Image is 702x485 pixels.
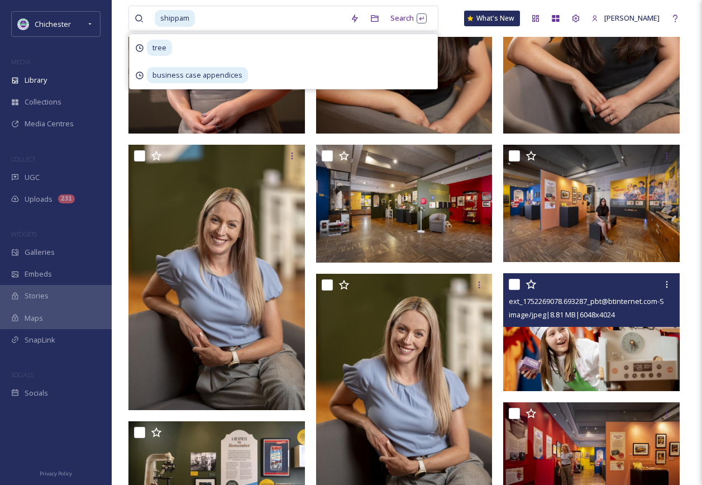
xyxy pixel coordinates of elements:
span: shippam [155,10,195,26]
span: Chichester [35,19,71,29]
span: Collections [25,97,61,107]
span: SnapLink [25,335,55,345]
img: ext_1752269078.693287_pbt@btinternet.com-Shippams-B000392a.jpg [503,273,680,391]
span: image/jpeg | 8.81 MB | 6048 x 4024 [509,310,615,320]
span: [PERSON_NAME] [604,13,660,23]
a: What's New [464,11,520,26]
span: Library [25,75,47,85]
img: Logo_of_Chichester_District_Council.png [18,18,29,30]
span: Media Centres [25,118,74,129]
span: UGC [25,172,40,183]
span: WIDGETS [11,230,37,238]
span: Embeds [25,269,52,279]
span: MEDIA [11,58,31,66]
span: Galleries [25,247,55,258]
span: Socials [25,388,48,398]
span: Privacy Policy [40,470,72,477]
span: COLLECT [11,155,35,163]
span: Stories [25,291,49,301]
img: ext_1752269083.081728_pbt@btinternet.com-Shippams-A000387a.jpg [316,145,493,263]
span: SOCIALS [11,370,34,379]
span: business case appendices [147,67,248,83]
span: tree [147,40,172,56]
div: 231 [58,194,75,203]
div: Search [385,7,432,29]
span: Maps [25,313,43,324]
img: ext_1752269082.529749_pbt@btinternet.com-Shippams-A000360a.jpg [503,145,680,263]
a: Privacy Policy [40,466,72,479]
span: Uploads [25,194,52,205]
img: ext_1752269083.642442_pbt@btinternet.com-Shippams-B000497a.jpg [128,145,305,410]
a: [PERSON_NAME] [586,7,665,29]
